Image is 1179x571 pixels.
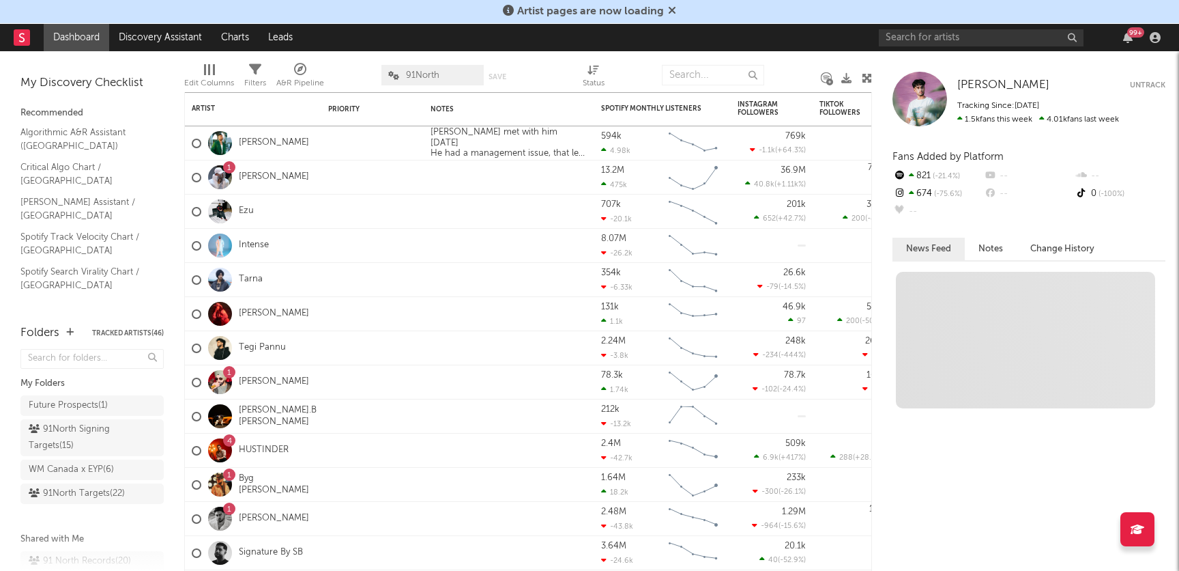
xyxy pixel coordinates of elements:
a: [PERSON_NAME] Assistant / [GEOGRAPHIC_DATA] [20,195,150,223]
div: 78.7k [784,371,806,380]
a: [PERSON_NAME] [957,79,1049,92]
a: Spotify Search Virality Chart / [GEOGRAPHIC_DATA] [20,264,150,292]
span: 200 [846,318,860,325]
div: -42.7k [601,454,632,462]
div: 2.48M [601,507,626,516]
div: 91North Targets ( 22 ) [29,486,125,502]
svg: Chart title [663,229,724,263]
div: 4.98k [601,146,630,155]
a: Future Prospects(1) [20,395,164,416]
span: -79 [766,283,778,291]
span: -26.1 % [781,488,804,496]
svg: Chart title [663,536,724,570]
button: News Feed [892,238,965,260]
svg: Chart title [663,331,724,365]
span: -14.5 % [781,283,804,291]
div: -- [983,185,1074,203]
svg: Chart title [663,502,724,536]
span: 40 [768,557,778,564]
div: ( ) [754,453,806,462]
span: +1.11k % [776,181,804,189]
div: Future Prospects ( 1 ) [29,398,108,414]
div: 509k [785,439,806,448]
div: 1.1k [601,317,623,326]
div: ( ) [750,145,806,154]
div: 821 [892,167,983,185]
span: +42.7 % [778,215,804,223]
div: My Folders [20,376,164,392]
div: 36.9M [781,166,806,175]
div: -3.8k [601,351,628,360]
a: Tegi Pannu [239,342,286,354]
div: ( ) [753,385,806,393]
div: 248k [785,337,806,346]
div: ( ) [759,555,806,564]
span: -15.6 % [781,523,804,530]
div: 99 + [1127,27,1144,38]
span: 40.8k [754,181,774,189]
svg: Chart title [663,434,724,468]
svg: Chart title [663,195,724,229]
a: Algorithmic A&R Assistant ([GEOGRAPHIC_DATA]) [20,125,150,153]
button: 99+ [1123,32,1133,43]
div: 201k [787,200,806,209]
div: -6.33k [601,283,632,292]
a: [PERSON_NAME] [239,137,309,149]
div: ( ) [757,282,806,291]
div: -26.2k [601,249,632,257]
div: ( ) [753,350,806,359]
div: 475k [601,180,627,189]
a: [PERSON_NAME] [239,513,309,525]
div: 26.6k [783,268,806,277]
div: ( ) [745,180,806,189]
div: [PERSON_NAME] met with him [DATE] He had a management issue, that led into a legal case and due t... [424,127,594,159]
div: ( ) [830,453,888,462]
span: -1.1k [759,147,775,154]
div: 18.2k [601,488,628,497]
button: Save [489,73,506,81]
div: -- [892,203,983,221]
div: WM Canada x EYP ( 6 ) [29,462,114,478]
div: 131k [601,303,619,311]
span: +28.9k % [855,454,886,462]
svg: Chart title [663,365,724,400]
span: -234 [762,352,778,359]
span: Artist pages are now loading [517,6,664,17]
span: 6.9k [763,454,778,462]
div: -43.8k [601,522,633,531]
a: Tarna [239,274,263,285]
div: 1.29M [782,507,806,516]
span: Fans Added by Platform [892,152,1004,162]
svg: Chart title [663,468,724,502]
span: Dismiss [668,6,676,17]
span: 200 [851,215,865,223]
a: Byg [PERSON_NAME] [239,473,315,497]
span: 652 [763,215,776,223]
span: -24.4 % [779,386,804,393]
span: -50.3 % [862,318,886,325]
div: 2.4M [601,439,621,448]
div: Priority [328,105,383,113]
div: ( ) [754,214,806,223]
div: My Discovery Checklist [20,75,164,92]
div: 0 [819,161,888,194]
button: Notes [965,238,1017,260]
span: 91North [406,71,439,80]
div: Spotify Monthly Listeners [601,105,703,113]
span: +417 % [781,454,804,462]
div: ( ) [752,521,806,530]
a: [PERSON_NAME] [239,376,309,388]
div: -- [983,167,1074,185]
div: Filters [244,75,266,92]
div: 1.74k [601,385,628,394]
div: Status [583,58,605,98]
a: WM Canada x EYP(6) [20,460,164,480]
div: 2.24M [601,337,626,346]
span: [PERSON_NAME] [957,79,1049,91]
a: Charts [212,24,259,51]
button: Untrack [1130,79,1165,92]
div: TikTok Followers [819,100,867,117]
div: 674 [892,185,983,203]
div: 13.2M [601,166,624,175]
span: -300 [761,488,778,496]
